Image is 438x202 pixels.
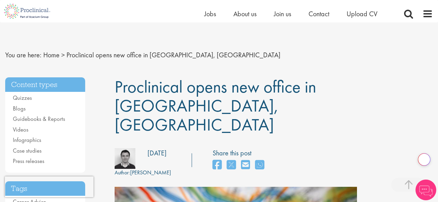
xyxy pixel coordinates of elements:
[61,50,65,59] span: >
[5,176,93,197] iframe: reCAPTCHA
[233,9,257,18] a: About us
[204,9,216,18] a: Jobs
[115,76,316,136] span: Proclinical opens new office in [GEOGRAPHIC_DATA], [GEOGRAPHIC_DATA]
[213,148,268,158] label: Share this post
[255,158,264,173] a: share on whats app
[13,147,42,154] a: Case studies
[274,9,291,18] a: Join us
[115,169,130,176] span: Author:
[115,148,135,169] img: eee236d0-0a3b-4606-eee4-08d5a473185b
[13,126,28,133] a: Videos
[5,50,42,59] span: You are here:
[43,50,60,59] a: breadcrumb link
[5,77,85,92] h3: Content types
[241,158,250,173] a: share on email
[115,169,171,177] div: [PERSON_NAME]
[309,9,329,18] a: Contact
[13,94,32,102] a: Quizzes
[227,158,236,173] a: share on twitter
[13,136,41,144] a: Infographics
[13,157,44,165] a: Press releases
[347,9,377,18] a: Upload CV
[148,148,167,158] div: [DATE]
[213,158,222,173] a: share on facebook
[13,105,26,112] a: Blogs
[13,115,65,123] a: Guidebooks & Reports
[415,180,436,200] img: Chatbot
[66,50,280,59] span: Proclinical opens new office in [GEOGRAPHIC_DATA], [GEOGRAPHIC_DATA]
